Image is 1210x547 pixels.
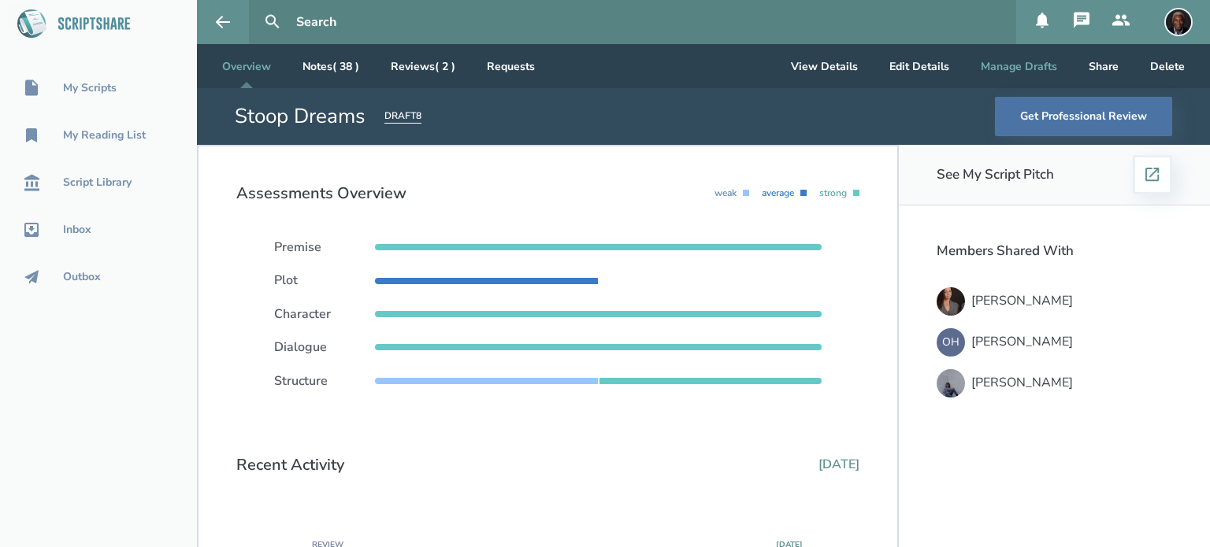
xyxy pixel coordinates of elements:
[63,224,91,236] div: Inbox
[995,97,1172,136] button: Get Professional Review
[818,457,859,471] p: [DATE]
[937,325,1172,360] a: OH[PERSON_NAME]
[63,129,146,142] div: My Reading List
[714,188,743,199] div: weak
[937,328,965,357] div: OH
[63,176,132,189] div: Script Library
[937,243,1172,259] h3: Members Shared With
[63,82,117,94] div: My Scripts
[971,375,1073,390] div: [PERSON_NAME]
[474,44,547,88] a: Requests
[235,102,366,131] h1: Stoop Dreams
[819,188,853,199] div: strong
[971,334,1073,349] div: [PERSON_NAME]
[236,456,344,474] h2: Recent Activity
[63,271,101,283] div: Outbox
[274,240,375,254] div: Premise
[384,109,421,124] div: DRAFT8
[937,287,965,316] img: user_1604966854-crop.jpg
[274,307,375,321] div: Character
[937,167,1054,183] h3: See My Script Pitch
[210,44,284,88] a: Overview
[378,44,468,88] a: Reviews( 2 )
[937,284,1172,319] a: [PERSON_NAME]
[937,369,965,397] img: user_1717041581-crop.jpg
[1164,8,1193,36] img: user_1641492977-crop.jpg
[778,44,870,88] button: View Details
[968,44,1070,88] button: Manage Drafts
[290,44,372,88] a: Notes( 38 )
[877,44,962,88] button: Edit Details
[971,294,1073,308] div: [PERSON_NAME]
[762,188,800,199] div: average
[274,273,375,287] div: Plot
[274,340,375,354] div: Dialogue
[937,366,1172,401] a: [PERSON_NAME]
[236,184,406,202] h2: Assessments Overview
[1138,44,1197,88] button: Delete
[1076,44,1131,88] button: Share
[274,374,375,388] div: Structure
